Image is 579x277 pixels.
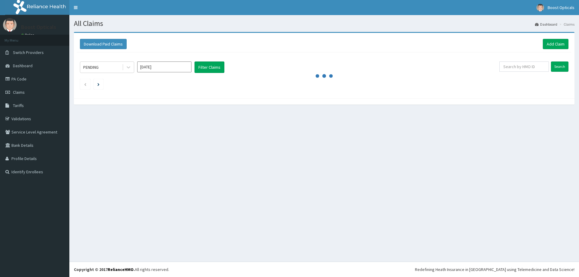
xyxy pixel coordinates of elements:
h1: All Claims [74,20,574,27]
a: Online [21,33,36,37]
p: Boost Opticals [21,24,56,30]
span: Dashboard [13,63,33,68]
li: Claims [558,22,574,27]
span: Boost Opticals [548,5,574,10]
a: Previous page [84,81,87,87]
div: PENDING [83,64,99,70]
input: Search by HMO ID [499,61,549,72]
input: Search [551,61,568,72]
svg: audio-loading [315,67,333,85]
input: Select Month and Year [137,61,191,72]
a: Add Claim [543,39,568,49]
div: Redefining Heath Insurance in [GEOGRAPHIC_DATA] using Telemedicine and Data Science! [415,266,574,272]
span: Switch Providers [13,50,44,55]
button: Download Paid Claims [80,39,127,49]
footer: All rights reserved. [69,262,579,277]
img: User Image [536,4,544,11]
button: Filter Claims [195,61,224,73]
a: Dashboard [535,22,557,27]
img: User Image [3,18,17,32]
a: Next page [97,81,100,87]
a: RelianceHMO [108,267,134,272]
span: Tariffs [13,103,24,108]
strong: Copyright © 2017 . [74,267,135,272]
span: Claims [13,90,25,95]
